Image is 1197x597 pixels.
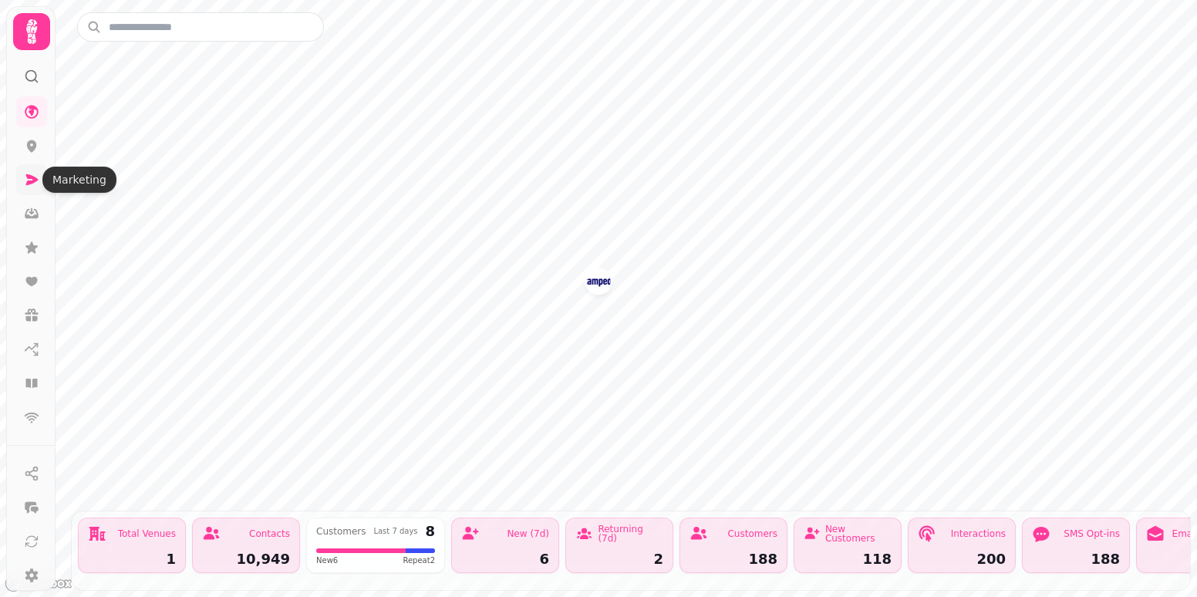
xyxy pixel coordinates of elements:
[918,552,1006,566] div: 200
[727,529,777,538] div: Customers
[690,552,777,566] div: 188
[118,529,176,538] div: Total Venues
[598,524,663,543] div: Returning (7d)
[88,552,176,566] div: 1
[586,269,611,298] div: Map marker
[1032,552,1120,566] div: 188
[575,552,663,566] div: 2
[249,529,290,538] div: Contacts
[425,524,435,538] div: 8
[373,528,417,535] div: Last 7 days
[202,552,290,566] div: 10,949
[5,575,72,592] a: Mapbox logo
[586,269,611,294] button: Marine Hotel, Ballycastle
[951,529,1006,538] div: Interactions
[403,555,435,566] span: Repeat 2
[316,555,338,566] span: New 6
[507,529,549,538] div: New (7d)
[804,552,892,566] div: 118
[461,552,549,566] div: 6
[825,524,892,543] div: New Customers
[42,167,116,193] div: Marketing
[316,527,366,536] div: Customers
[1064,529,1120,538] div: SMS Opt-ins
